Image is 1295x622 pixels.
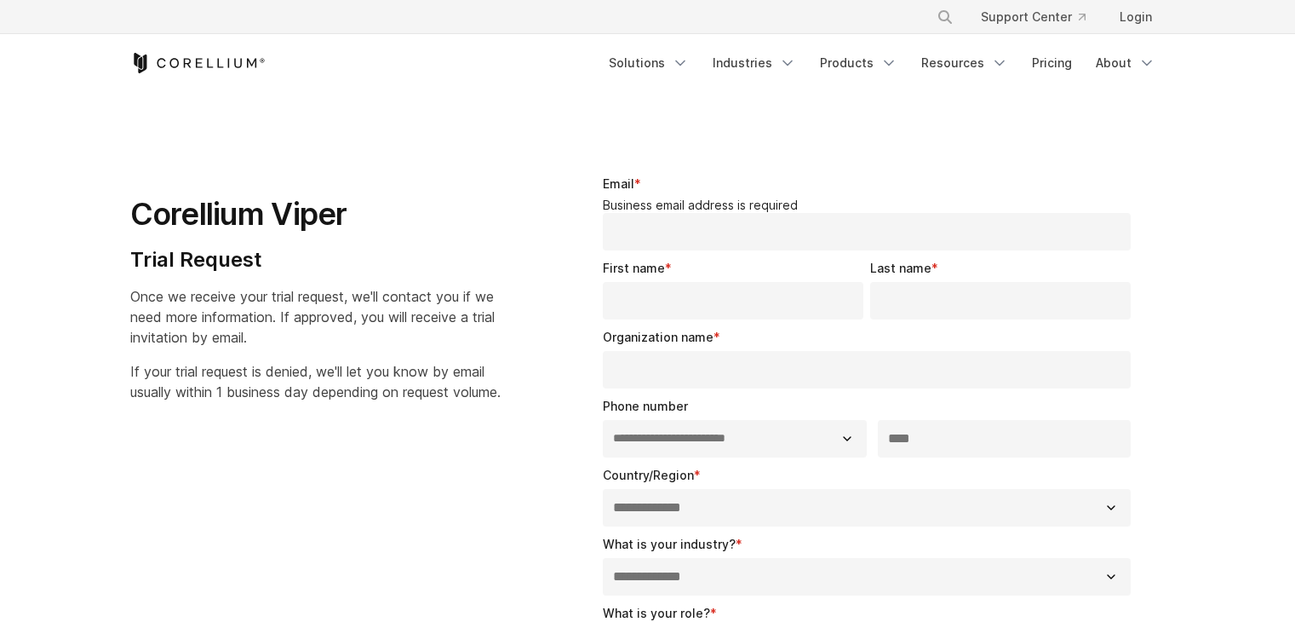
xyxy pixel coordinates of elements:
a: Support Center [967,2,1099,32]
span: What is your role? [603,606,710,620]
a: About [1086,48,1166,78]
span: Last name [870,261,931,275]
h1: Corellium Viper [130,195,501,233]
div: Navigation Menu [916,2,1166,32]
legend: Business email address is required [603,198,1138,213]
span: Country/Region [603,468,694,482]
a: Corellium Home [130,53,266,73]
a: Solutions [599,48,699,78]
a: Resources [911,48,1018,78]
span: If your trial request is denied, we'll let you know by email usually within 1 business day depend... [130,363,501,400]
span: First name [603,261,665,275]
div: Navigation Menu [599,48,1166,78]
button: Search [930,2,960,32]
span: What is your industry? [603,537,736,551]
span: Organization name [603,330,713,344]
h4: Trial Request [130,247,501,273]
a: Products [810,48,908,78]
a: Pricing [1022,48,1082,78]
a: Industries [702,48,806,78]
span: Email [603,176,634,191]
span: Once we receive your trial request, we'll contact you if we need more information. If approved, y... [130,288,495,346]
a: Login [1106,2,1166,32]
span: Phone number [603,399,688,413]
